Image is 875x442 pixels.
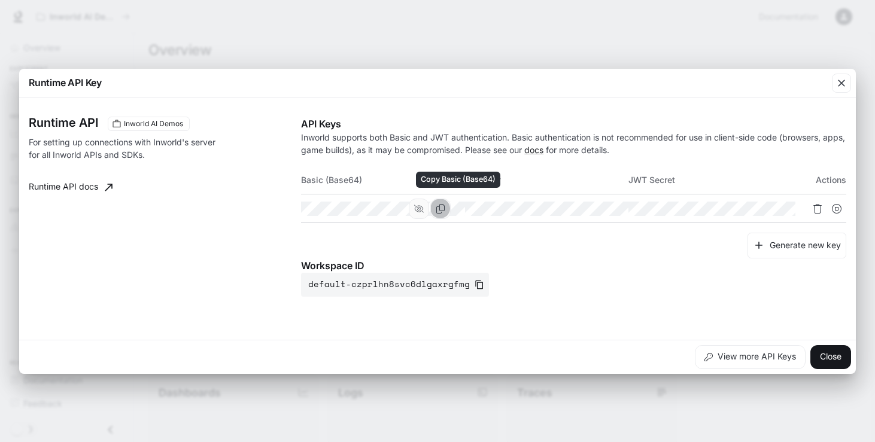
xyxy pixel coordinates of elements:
th: JWT Secret [628,166,792,194]
button: Suspend API key [827,199,846,218]
button: View more API Keys [695,345,806,369]
span: Inworld AI Demos [119,118,188,129]
p: For setting up connections with Inworld's server for all Inworld APIs and SDKs. [29,136,226,161]
button: default-czprlhn8svc6dlgaxrgfmg [301,273,489,297]
a: Runtime API docs [24,175,117,199]
th: Basic (Base64) [301,166,464,194]
p: Inworld supports both Basic and JWT authentication. Basic authentication is not recommended for u... [301,131,846,156]
th: JWT Key [465,166,628,194]
h3: Runtime API [29,117,98,129]
button: Copy Basic (Base64) [430,199,451,219]
button: Delete API key [808,199,827,218]
p: API Keys [301,117,846,131]
button: Close [810,345,851,369]
p: Runtime API Key [29,75,102,90]
p: Workspace ID [301,258,846,273]
div: Copy Basic (Base64) [416,172,500,188]
a: docs [524,145,543,155]
th: Actions [792,166,846,194]
div: These keys will apply to your current workspace only [108,117,190,131]
button: Generate new key [748,233,846,258]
